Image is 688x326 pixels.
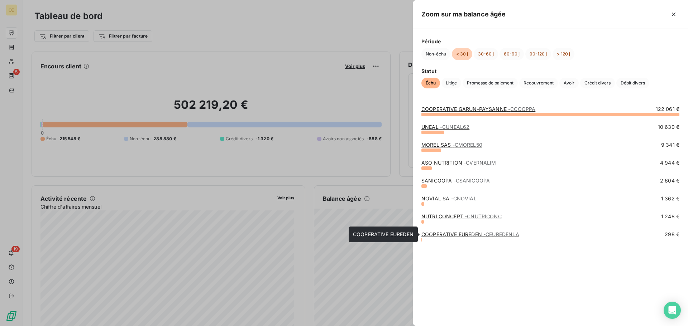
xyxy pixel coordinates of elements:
span: - CMOREL50 [453,142,482,148]
button: < 30 j [452,48,472,60]
button: Débit divers [616,78,649,88]
span: 1 248 € [661,213,679,220]
a: UNEAL [421,124,469,130]
a: COOPERATIVE GARUN-PAYSANNE [421,106,535,112]
button: Non-échu [421,48,450,60]
span: COOPERATIVE EUREDEN [353,231,414,237]
h5: Zoom sur ma balance âgée [421,9,506,19]
span: 2 604 € [660,177,679,184]
span: 10 630 € [658,123,679,131]
a: SANICOOPA [421,177,490,184]
span: - CUNEAL62 [440,124,469,130]
span: - CEUREDENLA [483,231,519,237]
button: Échu [421,78,440,88]
button: > 120 j [553,48,574,60]
button: Promesse de paiement [463,78,518,88]
span: - CSANICOOPA [454,177,490,184]
a: ASO NUTRITION [421,160,496,166]
a: COOPERATIVE EUREDEN [421,231,519,237]
span: 4 944 € [660,159,679,166]
button: 90-120 j [525,48,551,60]
span: 122 061 € [656,106,679,113]
span: Statut [421,67,679,75]
a: NOVIAL SA [421,195,477,201]
span: 9 341 € [661,141,679,149]
span: Période [421,38,679,45]
span: - CVERNALIM [464,160,496,166]
a: MOREL SAS [421,142,482,148]
span: - CCOOPPA [508,106,535,112]
a: NUTRI CONCEPT [421,213,502,219]
button: Avoir [559,78,579,88]
button: 60-90 j [500,48,524,60]
button: Recouvrement [519,78,558,88]
button: 30-60 j [474,48,498,60]
button: Crédit divers [580,78,615,88]
div: Open Intercom Messenger [664,302,681,319]
span: - CNOVIAL [451,195,477,201]
span: 298 € [665,231,679,238]
span: 1 362 € [661,195,679,202]
button: Litige [441,78,461,88]
span: - CNUTRICONC [465,213,502,219]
